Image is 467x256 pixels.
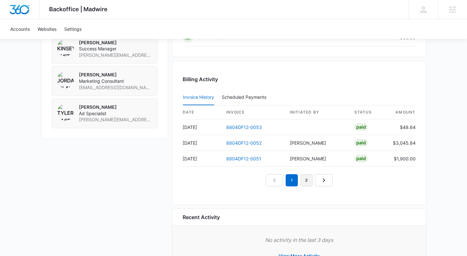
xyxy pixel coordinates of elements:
[354,139,368,147] div: Paid
[79,46,152,52] span: Success Manager
[49,6,108,13] span: Backoffice | Madwire
[79,104,152,110] p: [PERSON_NAME]
[57,104,74,121] img: Tyler Rasdon
[388,151,416,166] td: $1,900.00
[183,119,221,135] td: [DATE]
[183,106,221,119] th: date
[226,140,262,146] a: 8804DF12-0052
[315,174,333,186] a: Next Page
[57,39,74,56] img: Kinsey Smith
[221,106,285,119] th: invoice
[285,135,349,151] td: [PERSON_NAME]
[354,155,368,162] div: Paid
[79,39,152,46] p: [PERSON_NAME]
[226,156,261,161] a: 8804DF12-0051
[285,151,349,166] td: [PERSON_NAME]
[354,123,368,131] div: Paid
[388,106,416,119] th: amount
[60,19,85,39] a: Settings
[388,119,416,135] td: $48.64
[79,110,152,117] span: Ad Specialist
[183,135,221,151] td: [DATE]
[183,90,214,105] button: Invoice History
[34,19,60,39] a: Websites
[300,174,313,186] a: Page 2
[388,135,416,151] td: $3,045.84
[222,95,269,99] div: Scheduled Payments
[286,174,298,186] em: 1
[79,116,152,123] span: [PERSON_NAME][EMAIL_ADDRESS][PERSON_NAME][DOMAIN_NAME]
[183,236,416,244] p: No activity in the last 3 days
[57,72,74,88] img: Jordan Clay
[226,124,262,130] a: 8804DF12-0053
[266,174,333,186] nav: Pagination
[183,151,221,166] td: [DATE]
[183,213,220,221] h6: Recent Activity
[6,19,34,39] a: Accounts
[79,84,152,91] span: [EMAIL_ADDRESS][DOMAIN_NAME]
[285,106,349,119] th: Initiated By
[183,75,416,83] h3: Billing Activity
[79,78,152,84] span: Marketing Consultant
[79,72,152,78] p: [PERSON_NAME]
[349,106,388,119] th: status
[79,52,152,58] span: [PERSON_NAME][EMAIL_ADDRESS][PERSON_NAME][DOMAIN_NAME]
